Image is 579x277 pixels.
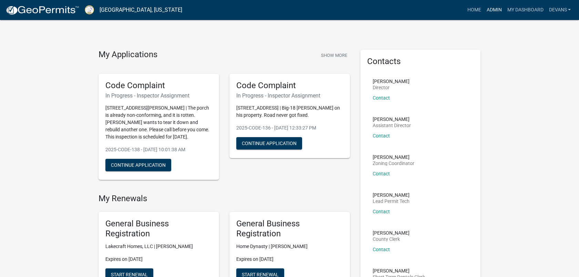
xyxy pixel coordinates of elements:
[373,123,411,128] p: Assistant Director
[105,92,212,99] h6: In Progress - Inspector Assignment
[99,50,157,60] h4: My Applications
[373,268,425,273] p: [PERSON_NAME]
[464,3,484,17] a: Home
[100,4,182,16] a: [GEOGRAPHIC_DATA], [US_STATE]
[373,199,410,204] p: Lead Permit Tech
[242,271,279,277] span: Start Renewal
[484,3,504,17] a: Admin
[373,79,410,84] p: [PERSON_NAME]
[373,247,390,252] a: Contact
[105,219,212,239] h5: General Business Registration
[373,133,390,138] a: Contact
[236,137,302,150] button: Continue Application
[373,193,410,197] p: [PERSON_NAME]
[373,85,410,90] p: Director
[373,230,410,235] p: [PERSON_NAME]
[504,3,546,17] a: My Dashboard
[373,161,414,166] p: Zoning Coordinator
[367,57,474,66] h5: Contacts
[236,104,343,119] p: [STREET_ADDRESS] | Big-18 [PERSON_NAME] on his property. Road never got fixed.
[373,155,414,160] p: [PERSON_NAME]
[85,5,94,14] img: Putnam County, Georgia
[546,3,573,17] a: devans
[373,209,390,214] a: Contact
[373,171,390,176] a: Contact
[373,237,410,242] p: County Clerk
[105,81,212,91] h5: Code Complaint
[105,146,212,153] p: 2025-CODE-138 - [DATE] 10:01:38 AM
[105,159,171,171] button: Continue Application
[236,124,343,132] p: 2025-CODE-136 - [DATE] 12:33:27 PM
[236,256,343,263] p: Expires on [DATE]
[236,92,343,99] h6: In Progress - Inspector Assignment
[236,219,343,239] h5: General Business Registration
[373,95,390,101] a: Contact
[373,117,411,122] p: [PERSON_NAME]
[318,50,350,61] button: Show More
[99,194,350,204] h4: My Renewals
[111,271,148,277] span: Start Renewal
[105,104,212,141] p: [STREET_ADDRESS][PERSON_NAME] | The porch is already non-conforming, and it is rotten. [PERSON_NA...
[105,243,212,250] p: Lakecraft Homes, LLC | [PERSON_NAME]
[105,256,212,263] p: Expires on [DATE]
[236,81,343,91] h5: Code Complaint
[236,243,343,250] p: Home Dynasty | [PERSON_NAME]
